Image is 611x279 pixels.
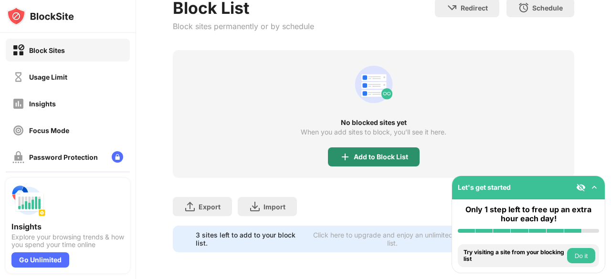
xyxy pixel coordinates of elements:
[12,151,24,163] img: password-protection-off.svg
[29,100,56,108] div: Insights
[29,153,98,161] div: Password Protection
[173,21,314,31] div: Block sites permanently or by schedule
[173,119,574,126] div: No blocked sites yet
[458,183,511,191] div: Let's get started
[11,233,124,248] div: Explore your browsing trends & how you spend your time online
[354,153,408,161] div: Add to Block List
[11,252,69,268] div: Go Unlimited
[464,249,565,263] div: Try visiting a site from your blocking list
[29,73,67,81] div: Usage Limit
[351,62,397,107] div: animation
[301,128,446,136] div: When you add sites to block, you’ll see it here.
[263,203,285,211] div: Import
[29,46,65,54] div: Block Sites
[11,222,124,231] div: Insights
[112,151,123,163] img: lock-menu.svg
[199,203,221,211] div: Export
[12,44,24,56] img: block-on.svg
[576,183,586,192] img: eye-not-visible.svg
[12,124,24,136] img: focus-off.svg
[532,4,563,12] div: Schedule
[29,126,69,134] div: Focus Mode
[458,205,599,223] div: Only 1 step left to free up an extra hour each day!
[567,248,595,263] button: Do it
[11,184,46,218] img: push-insights.svg
[461,4,488,12] div: Redirect
[12,71,24,83] img: time-usage-off.svg
[12,98,24,110] img: insights-off.svg
[590,183,599,192] img: omni-setup-toggle.svg
[7,7,74,26] img: logo-blocksite.svg
[196,231,305,247] div: 3 sites left to add to your block list.
[310,231,474,247] div: Click here to upgrade and enjoy an unlimited block list.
